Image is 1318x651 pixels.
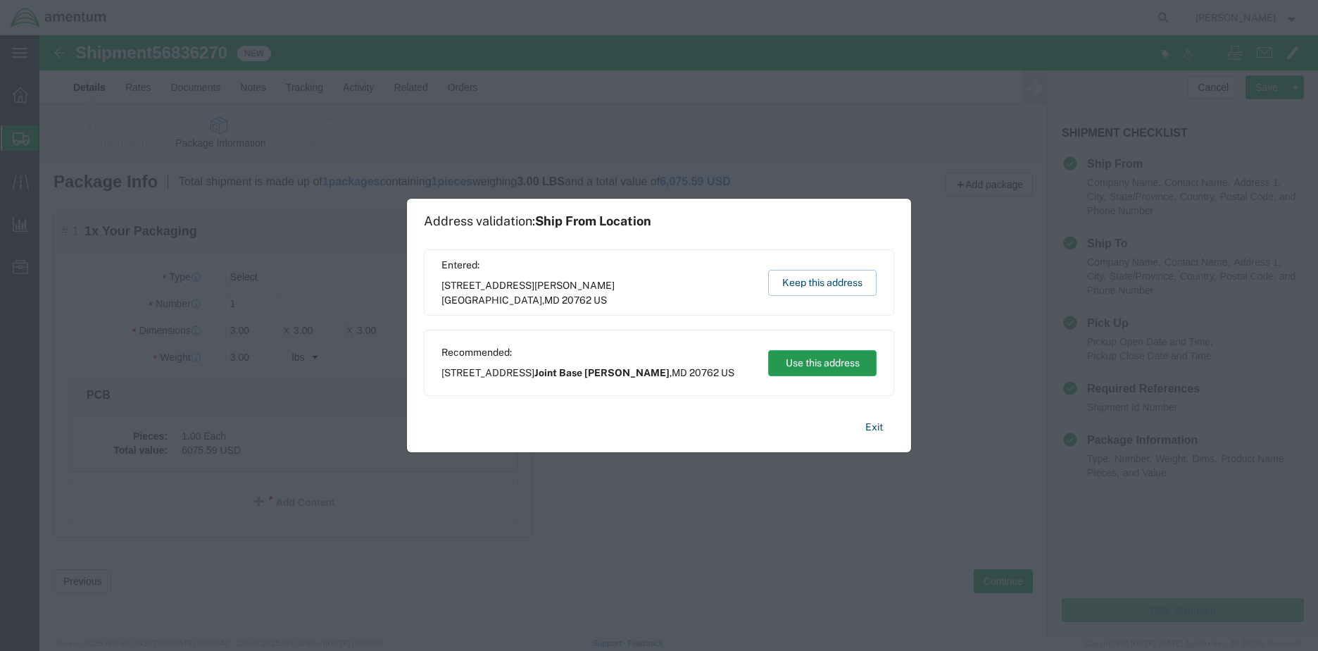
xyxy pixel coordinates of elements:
button: Use this address [768,350,877,376]
span: US [594,294,607,306]
button: Exit [854,415,894,440]
span: MD [544,294,560,306]
span: US [721,367,734,378]
button: Keep this address [768,270,877,296]
span: Recommended: [441,345,734,360]
span: 20762 [562,294,591,306]
span: Ship From Location [535,213,651,228]
span: MD [672,367,687,378]
span: 20762 [689,367,719,378]
span: Joint Base [PERSON_NAME] [534,367,670,378]
span: [STREET_ADDRESS] , [441,278,755,308]
span: Entered: [441,258,755,273]
h1: Address validation: [424,213,651,229]
span: [STREET_ADDRESS] , [441,366,734,380]
span: [PERSON_NAME][GEOGRAPHIC_DATA] [441,280,615,306]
